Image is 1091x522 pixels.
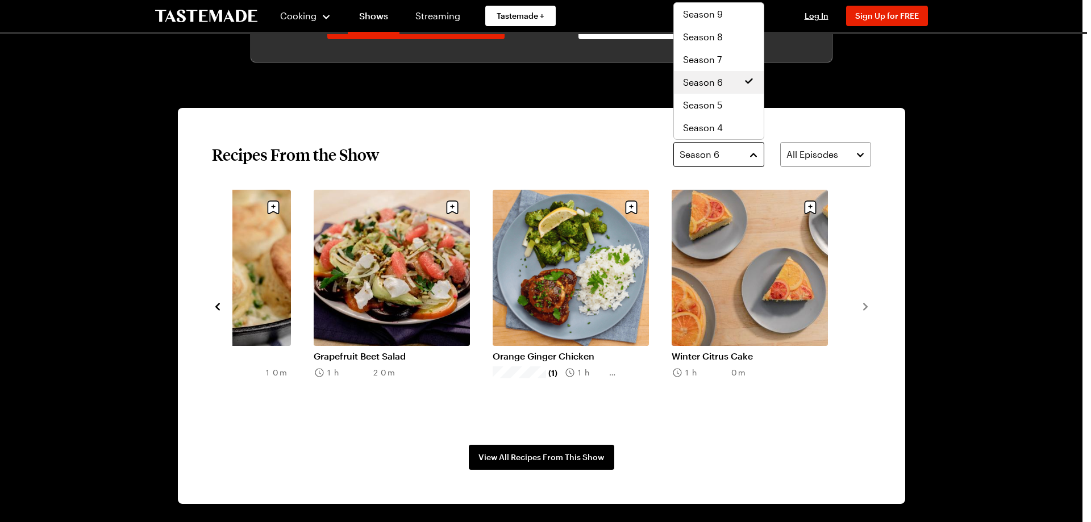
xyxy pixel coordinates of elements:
[683,30,723,44] span: Season 8
[680,148,719,161] span: Season 6
[673,2,764,140] div: Season 6
[683,76,723,89] span: Season 6
[683,7,723,21] span: Season 9
[683,98,722,112] span: Season 5
[683,121,723,135] span: Season 4
[683,53,722,66] span: Season 7
[673,142,764,167] button: Season 6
